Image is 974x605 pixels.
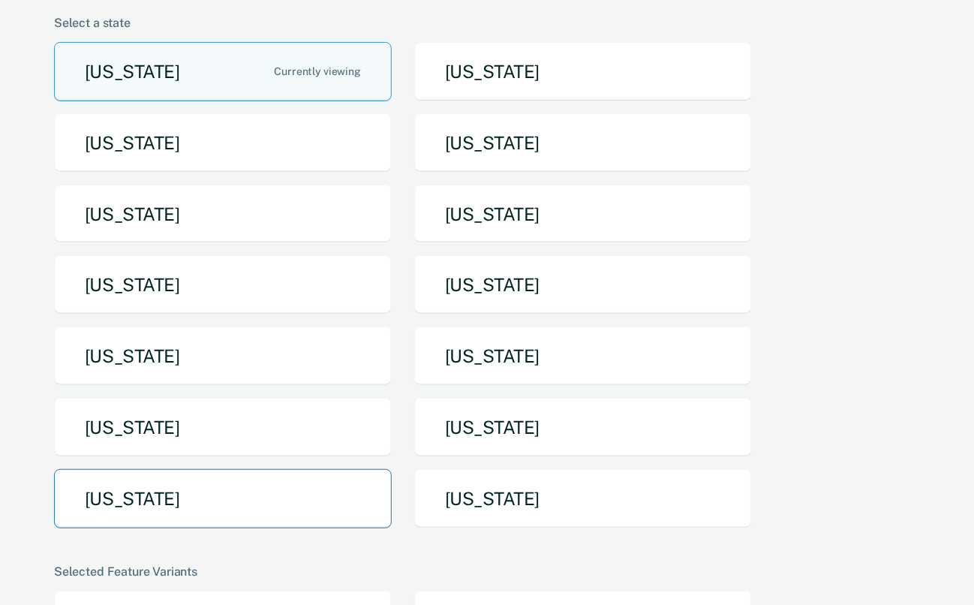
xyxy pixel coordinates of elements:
button: [US_STATE] [414,42,752,101]
button: [US_STATE] [54,469,392,528]
button: [US_STATE] [54,255,392,315]
button: [US_STATE] [414,113,752,173]
button: [US_STATE] [54,42,392,101]
button: [US_STATE] [414,255,752,315]
button: [US_STATE] [54,327,392,386]
button: [US_STATE] [414,469,752,528]
div: Select a state [54,16,914,30]
button: [US_STATE] [414,327,752,386]
button: [US_STATE] [54,185,392,244]
div: Selected Feature Variants [54,564,914,579]
button: [US_STATE] [54,398,392,457]
button: [US_STATE] [414,185,752,244]
button: [US_STATE] [414,398,752,457]
button: [US_STATE] [54,113,392,173]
